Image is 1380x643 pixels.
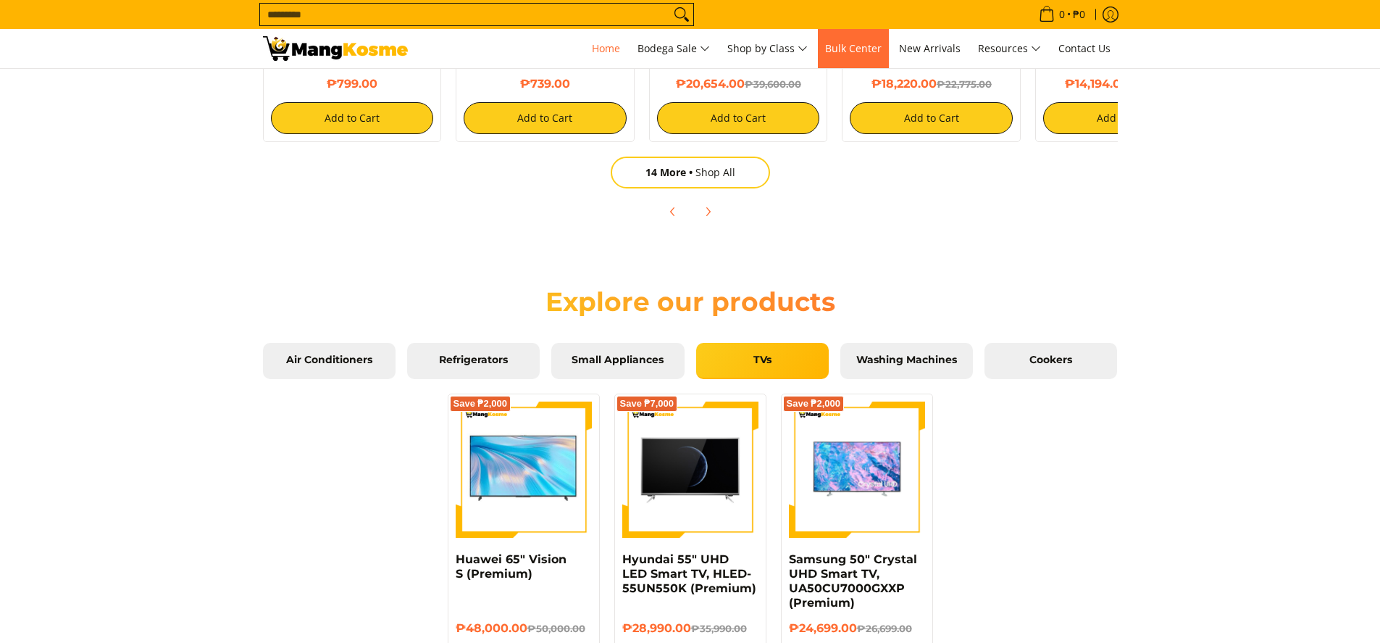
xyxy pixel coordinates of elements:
img: huawei-s-65-inch-4k-lcd-display-tv-full-view-mang-kosme [456,407,592,531]
button: Previous [657,196,689,228]
h6: ₱20,654.00 [657,77,820,91]
h6: ₱739.00 [464,77,627,91]
span: TVs [707,354,818,367]
a: Resources [971,29,1048,68]
span: Small Appliances [562,354,673,367]
span: Bodega Sale [637,40,710,58]
h2: Explore our products [480,286,900,318]
del: ₱39,600.00 [745,78,801,90]
h6: ₱24,699.00 [789,621,925,636]
h6: ₱18,220.00 [850,77,1013,91]
img: Mang Kosme: Your Home Appliances Warehouse Sale Partner! [263,36,408,61]
a: Huawei 65" Vision S (Premium) [456,552,566,581]
del: ₱50,000.00 [527,623,585,634]
del: ₱22,775.00 [937,78,992,90]
a: Shop by Class [720,29,815,68]
nav: Main Menu [422,29,1118,68]
a: Air Conditioners [263,343,396,379]
button: Next [692,196,724,228]
span: New Arrivals [899,41,961,55]
span: Shop by Class [727,40,808,58]
a: Washing Machines [840,343,973,379]
span: ₱0 [1071,9,1087,20]
span: Contact Us [1058,41,1111,55]
span: Cookers [995,354,1106,367]
span: Save ₱2,000 [453,399,508,408]
a: Refrigerators [407,343,540,379]
img: Samsung 50" Crystal UHD Smart TV, UA50CU7000GXXP (Premium) [789,402,925,538]
a: New Arrivals [892,29,968,68]
button: Add to Cart [657,102,820,134]
span: Bulk Center [825,41,882,55]
h6: ₱799.00 [271,77,434,91]
a: Cookers [984,343,1117,379]
a: TVs [696,343,829,379]
button: Add to Cart [850,102,1013,134]
img: hyundai-ultra-hd-smart-tv-65-inch-full-view-mang-kosme [622,402,758,538]
a: Contact Us [1051,29,1118,68]
span: Refrigerators [418,354,529,367]
span: • [1034,7,1090,22]
h6: ₱48,000.00 [456,621,592,636]
span: Washing Machines [851,354,962,367]
span: 0 [1057,9,1067,20]
span: Save ₱7,000 [620,399,674,408]
a: Small Appliances [551,343,684,379]
h6: ₱28,990.00 [622,621,758,636]
del: ₱35,990.00 [691,623,747,634]
a: 14 MoreShop All [611,157,770,188]
span: Save ₱2,000 [787,399,841,408]
a: Bulk Center [818,29,889,68]
h6: ₱14,194.00 [1043,77,1206,91]
button: Add to Cart [1043,102,1206,134]
button: Search [670,4,693,25]
a: Bodega Sale [630,29,717,68]
span: Resources [978,40,1041,58]
del: ₱26,699.00 [857,623,912,634]
button: Add to Cart [271,102,434,134]
span: Home [592,41,620,55]
a: Hyundai 55" UHD LED Smart TV, HLED-55UN550K (Premium) [622,552,756,595]
span: Air Conditioners [274,354,385,367]
span: 14 More [645,165,695,179]
a: Home [585,29,627,68]
a: Samsung 50" Crystal UHD Smart TV, UA50CU7000GXXP (Premium) [789,552,917,610]
button: Add to Cart [464,102,627,134]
